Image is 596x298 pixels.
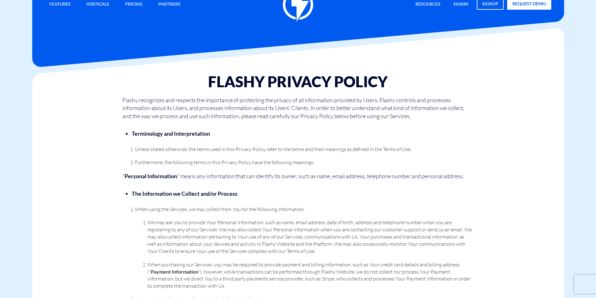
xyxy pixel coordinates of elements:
span: " [122,173,125,179]
strong: The Information we Collect and/or Process [132,190,237,197]
span: " means any information that can identify its owner, such as name, email address, telephone numbe... [177,173,464,179]
strong: Terminology and Interpretation [132,130,210,137]
span: Furthermore, the following terms in this Privacy Policy have the following meanings: [135,159,314,165]
span: When purchasing our Services, you may be required to provide payment and billing information, suc... [147,261,460,275]
strong: Payment Information [151,269,198,275]
span: Flashy recognizes and respects the importance of protecting the privacy of all information provid... [122,97,464,119]
span: Unless stated otherwise, the terms used in this Privacy Policy refer to the terms and their meani... [135,146,411,152]
span: When using the Services, we may collect from You for the following information: [135,206,305,212]
strong: Personal Information [125,173,177,179]
h1: Flashy Privacy Policy [122,73,474,90]
span: "), however, while transactions can be performed through Flashy Website, we do not collect nor pr... [147,269,471,289]
span: We may ask you to provide Your Personal Information, such as name, email address, date of birth, ... [147,219,472,254]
